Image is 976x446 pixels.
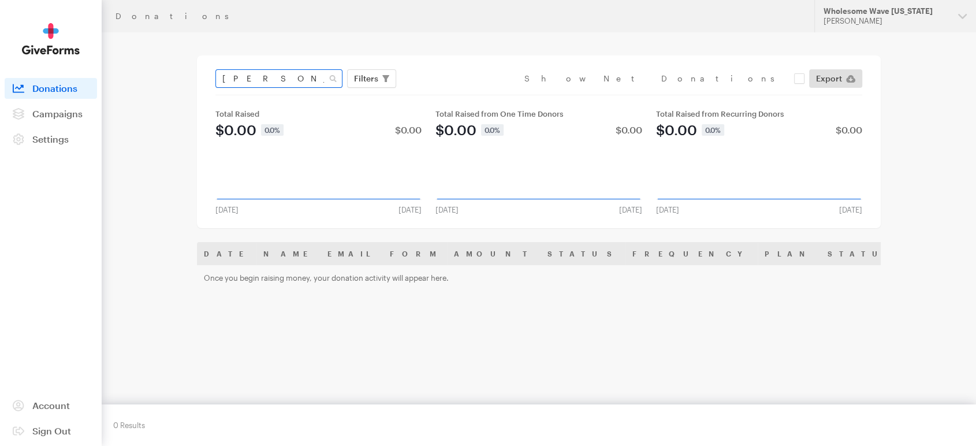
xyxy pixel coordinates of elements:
[5,78,97,99] a: Donations
[208,205,245,214] div: [DATE]
[5,395,97,416] a: Account
[809,69,862,88] a: Export
[197,242,256,265] th: Date
[392,205,429,214] div: [DATE]
[702,124,724,136] div: 0.0%
[836,125,862,135] div: $0.00
[429,205,465,214] div: [DATE]
[32,400,70,411] span: Account
[347,69,396,88] button: Filters
[649,205,686,214] div: [DATE]
[261,124,284,136] div: 0.0%
[321,242,383,265] th: Email
[816,72,842,86] span: Export
[215,123,256,137] div: $0.00
[215,69,342,88] input: Search Name & Email
[5,421,97,441] a: Sign Out
[113,416,145,434] div: 0 Results
[32,425,71,436] span: Sign Out
[435,123,476,137] div: $0.00
[395,125,422,135] div: $0.00
[32,83,77,94] span: Donations
[824,16,949,26] div: [PERSON_NAME]
[435,109,642,118] div: Total Raised from One Time Donors
[481,124,504,136] div: 0.0%
[447,242,541,265] th: Amount
[354,72,378,86] span: Filters
[656,109,862,118] div: Total Raised from Recurring Donors
[32,108,83,119] span: Campaigns
[215,109,422,118] div: Total Raised
[541,242,625,265] th: Status
[383,242,447,265] th: Form
[22,23,80,55] img: GiveForms
[5,129,97,150] a: Settings
[758,242,906,265] th: Plan Status
[616,125,642,135] div: $0.00
[832,205,869,214] div: [DATE]
[5,103,97,124] a: Campaigns
[256,242,321,265] th: Name
[824,6,949,16] div: Wholesome Wave [US_STATE]
[656,123,697,137] div: $0.00
[625,242,758,265] th: Frequency
[32,133,69,144] span: Settings
[612,205,649,214] div: [DATE]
